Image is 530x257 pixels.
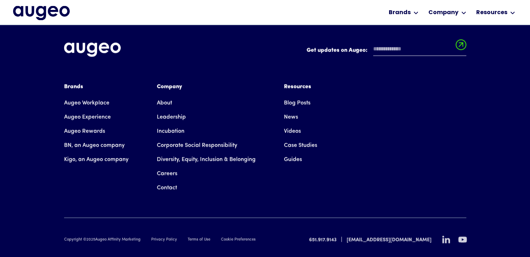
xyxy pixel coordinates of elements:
[86,238,95,241] span: 2025
[157,96,172,110] a: About
[64,96,109,110] a: Augeo Workplace
[307,46,367,54] label: Get updates on Augeo:
[64,82,129,91] div: Brands
[157,110,186,124] a: Leadership
[389,8,411,17] div: Brands
[157,181,177,195] a: Contact
[157,138,237,152] a: Corporate Social Responsibility
[347,236,432,244] a: [EMAIL_ADDRESS][DOMAIN_NAME]
[157,167,177,181] a: Careers
[341,235,342,244] div: |
[284,138,317,152] a: Case Studies
[13,6,70,20] img: Augeo's full logo in midnight blue.
[284,96,310,110] a: Blog Posts
[64,42,121,57] img: Augeo's full logo in white.
[307,42,466,59] form: Email Form
[64,138,125,152] a: BN, an Augeo company
[284,152,302,167] a: Guides
[64,237,141,243] div: Copyright © Augeo Affinity Marketing
[64,110,111,124] a: Augeo Experience
[151,237,177,243] a: Privacy Policy
[157,82,256,91] div: Company
[13,6,70,20] a: home
[428,8,458,17] div: Company
[456,39,466,54] input: Submit
[221,237,256,243] a: Cookie Preferences
[157,124,184,138] a: Incubation
[284,124,301,138] a: Videos
[188,237,210,243] a: Terms of Use
[309,236,337,244] a: 651.917.9143
[64,152,129,167] a: Kigo, an Augeo company
[64,124,105,138] a: Augeo Rewards
[157,152,256,167] a: Diversity, Equity, Inclusion & Belonging
[284,82,317,91] div: Resources
[476,8,507,17] div: Resources
[284,110,298,124] a: News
